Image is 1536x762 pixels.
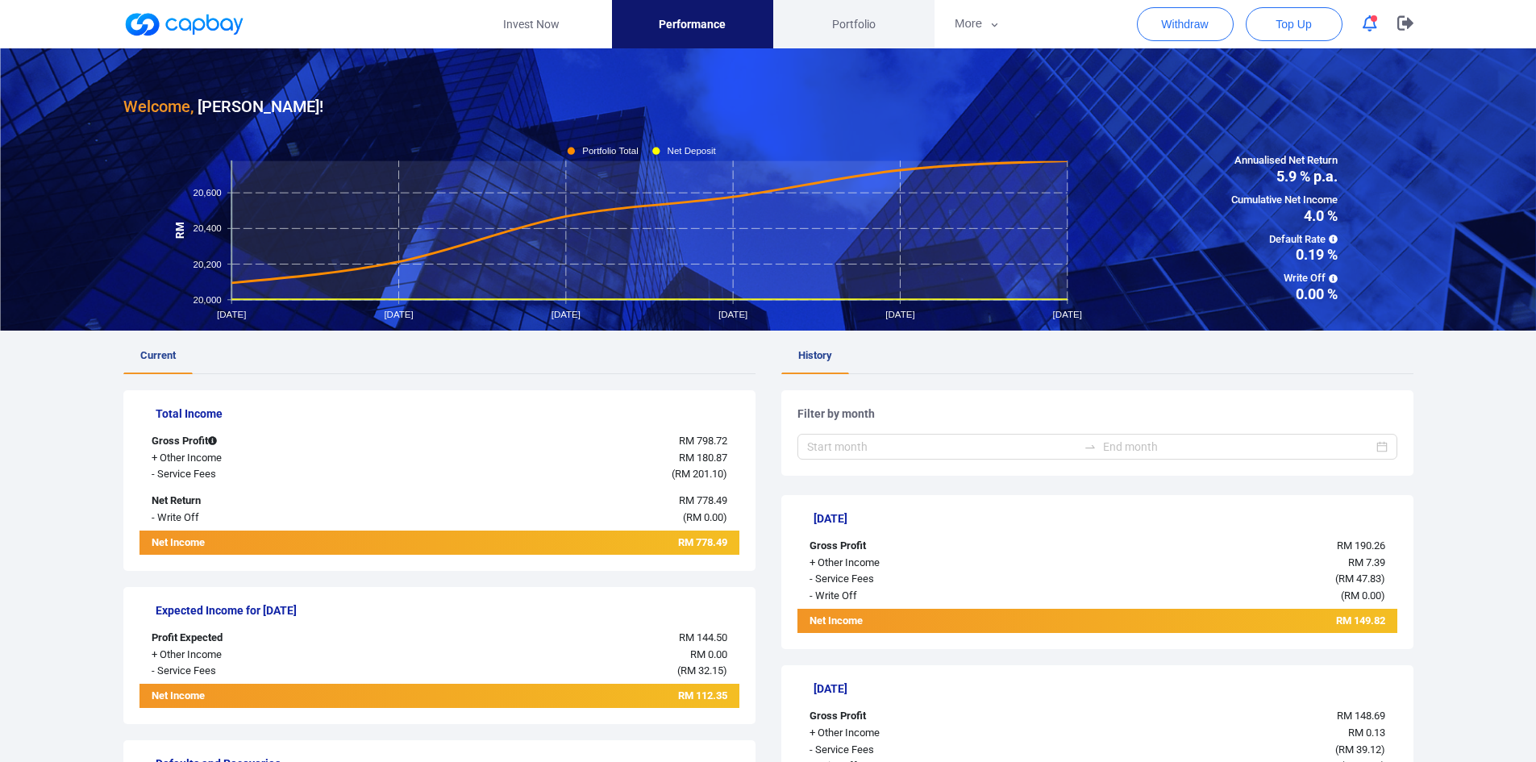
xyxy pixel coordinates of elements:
span: Cumulative Net Income [1231,192,1338,209]
div: Net Income [139,688,389,708]
span: RM 144.50 [679,631,727,643]
span: Top Up [1276,16,1311,32]
div: Net Income [797,613,1047,633]
div: ( ) [389,663,739,680]
button: Withdraw [1137,7,1234,41]
span: RM 798.72 [679,435,727,447]
div: + Other Income [139,450,389,467]
input: End month [1103,438,1373,456]
div: ( ) [1047,742,1397,759]
span: RM 201.10 [675,468,723,480]
div: - Service Fees [797,742,1047,759]
span: Welcome, [123,97,194,116]
div: - Service Fees [139,466,389,483]
tspan: 20,000 [193,294,221,304]
span: Default Rate [1231,231,1338,248]
div: + Other Income [139,647,389,664]
h5: [DATE] [814,681,1397,696]
div: Profit Expected [139,630,389,647]
span: RM 47.83 [1338,573,1381,585]
button: Top Up [1246,7,1342,41]
tspan: [DATE] [885,310,914,319]
div: - Service Fees [139,663,389,680]
span: RM 149.82 [1336,614,1385,627]
span: RM 112.35 [678,689,727,702]
div: Net Income [139,535,389,555]
h5: [DATE] [814,511,1397,526]
tspan: 20,200 [193,259,221,269]
tspan: [DATE] [718,310,747,319]
span: RM 0.00 [1344,589,1381,602]
div: - Service Fees [797,571,1047,588]
span: 4.0 % [1231,209,1338,223]
span: Annualised Net Return [1231,152,1338,169]
span: RM 39.12 [1338,743,1381,756]
span: RM 0.00 [686,511,723,523]
div: + Other Income [797,725,1047,742]
tspan: 20,400 [193,223,221,233]
h5: Total Income [156,406,739,421]
span: RM 32.15 [681,664,723,677]
tspan: [DATE] [551,310,580,319]
tspan: Portfolio Total [582,146,639,156]
span: RM 778.49 [678,536,727,548]
span: Performance [659,15,726,33]
span: RM 0.00 [690,648,727,660]
div: Gross Profit [797,538,1047,555]
tspan: [DATE] [1052,310,1081,319]
tspan: RM [173,222,185,239]
h5: Filter by month [797,406,1397,421]
input: Start month [807,438,1077,456]
h5: Expected Income for [DATE] [156,603,739,618]
h3: [PERSON_NAME] ! [123,94,323,119]
span: 0.00 % [1231,287,1338,302]
span: RM 148.69 [1337,710,1385,722]
span: RM 180.87 [679,452,727,464]
span: Current [140,349,176,361]
span: 0.19 % [1231,248,1338,262]
div: ( ) [389,466,739,483]
div: Gross Profit [797,708,1047,725]
span: History [798,349,832,361]
div: Gross Profit [139,433,389,450]
div: + Other Income [797,555,1047,572]
div: Net Return [139,493,389,510]
span: Portfolio [832,15,876,33]
tspan: [DATE] [384,310,413,319]
tspan: [DATE] [217,310,246,319]
tspan: 20,600 [193,188,221,198]
span: 5.9 % p.a. [1231,169,1338,184]
span: to [1084,440,1097,453]
span: RM 190.26 [1337,539,1385,552]
span: swap-right [1084,440,1097,453]
tspan: Net Deposit [667,146,716,156]
div: - Write Off [139,510,389,527]
span: RM 7.39 [1348,556,1385,568]
div: ( ) [1047,571,1397,588]
div: - Write Off [797,588,1047,605]
div: ( ) [389,510,739,527]
span: Write Off [1231,270,1338,287]
div: ( ) [1047,588,1397,605]
span: RM 778.49 [679,494,727,506]
span: RM 0.13 [1348,727,1385,739]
